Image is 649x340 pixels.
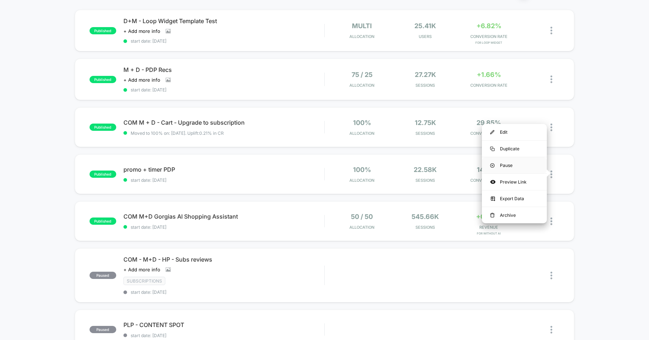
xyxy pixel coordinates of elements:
[482,157,547,173] div: Pause
[490,130,495,134] img: menu
[459,225,519,230] span: REVENUE
[131,130,224,136] span: Moved to 100% on: [DATE] . Uplift: 0.21% in CR
[482,124,547,140] div: Edit
[123,166,324,173] span: promo + timer PDP
[476,119,501,126] span: 29.85%
[482,207,547,223] div: Archive
[123,87,324,92] span: start date: [DATE]
[353,119,371,126] span: 100%
[550,76,552,83] img: close
[459,83,519,88] span: CONVERSION RATE
[123,224,324,230] span: start date: [DATE]
[459,131,519,136] span: CONVERSION RATE
[123,17,324,25] span: D+M - Loop Widget Template Test
[352,22,372,30] span: multi
[90,326,116,333] span: paused
[415,71,436,78] span: 27.27k
[395,34,455,39] span: Users
[490,163,495,168] img: menu
[349,34,374,39] span: Allocation
[482,174,547,190] div: Preview Link
[352,71,373,78] span: 75 / 25
[123,277,165,285] span: subscriptions
[477,71,501,78] span: +1.66%
[459,178,519,183] span: CONVERSION RATE
[395,131,455,136] span: Sessions
[414,22,436,30] span: 25.41k
[395,225,455,230] span: Sessions
[550,326,552,333] img: close
[349,131,374,136] span: Allocation
[459,34,519,39] span: CONVERSION RATE
[550,218,552,225] img: close
[90,272,116,279] span: paused
[395,83,455,88] span: Sessions
[123,289,324,295] span: start date: [DATE]
[477,166,501,173] span: 14.89%
[414,166,437,173] span: 22.58k
[411,213,439,220] span: 545.66k
[123,333,324,338] span: start date: [DATE]
[123,119,324,126] span: COM M + D - Cart - Upgrade to subscription
[90,218,116,225] span: published
[123,256,324,263] span: COM - M+D - HP - Subs reviews
[90,76,116,83] span: published
[550,27,552,34] img: close
[550,272,552,279] img: close
[550,124,552,131] img: close
[476,213,501,220] span: +0.24%
[476,22,501,30] span: +6.82%
[123,267,160,272] span: + Add more info
[349,225,374,230] span: Allocation
[123,66,324,73] span: M + D - PDP Recs
[349,178,374,183] span: Allocation
[395,178,455,183] span: Sessions
[349,83,374,88] span: Allocation
[90,27,116,34] span: published
[459,41,519,44] span: for loop widget
[123,177,324,183] span: start date: [DATE]
[490,213,495,218] img: menu
[123,38,324,44] span: start date: [DATE]
[123,213,324,220] span: COM M+D Gorgias AI Shopping Assistant
[415,119,436,126] span: 12.75k
[351,213,373,220] span: 50 / 50
[490,147,495,151] img: menu
[459,232,519,235] span: for Without AI
[482,141,547,157] div: Duplicate
[90,124,116,131] span: published
[482,190,547,207] div: Export Data
[550,171,552,178] img: close
[90,171,116,178] span: published
[123,321,324,328] span: PLP - CONTENT SPOT
[123,28,160,34] span: + Add more info
[123,77,160,83] span: + Add more info
[353,166,371,173] span: 100%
